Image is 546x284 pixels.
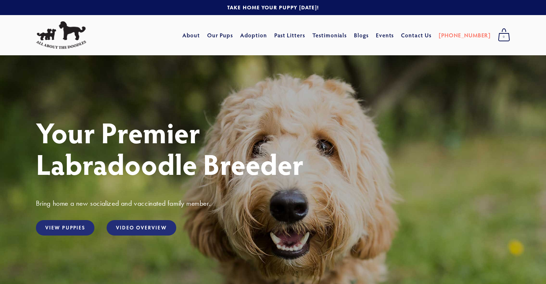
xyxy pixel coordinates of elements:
a: Past Litters [274,31,305,39]
h3: Bring home a new socialized and vaccinated family member. [36,199,510,208]
span: 0 [498,32,510,42]
a: [PHONE_NUMBER] [439,29,491,42]
a: Our Pups [207,29,233,42]
a: Events [376,29,394,42]
a: Contact Us [401,29,431,42]
a: About [182,29,200,42]
h1: Your Premier Labradoodle Breeder [36,116,510,180]
a: Adoption [240,29,267,42]
a: 0 items in cart [494,26,514,44]
a: Video Overview [107,220,176,236]
img: All About The Doodles [36,21,86,49]
a: Testimonials [312,29,347,42]
a: View Puppies [36,220,94,236]
a: Blogs [354,29,369,42]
